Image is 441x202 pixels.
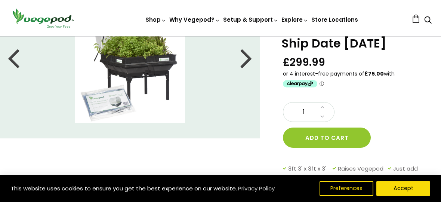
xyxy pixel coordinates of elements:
[320,181,373,196] button: Preferences
[9,7,77,29] img: Vegepod
[169,16,220,24] a: Why Vegepod?
[291,107,316,117] span: 1
[393,165,419,190] span: Just add potting mix
[223,16,278,24] a: Setup & Support
[376,181,430,196] button: Accept
[281,16,308,24] a: Explore
[338,165,384,190] span: Raises Vegepod to waist height 32in
[318,112,327,122] a: Decrease quantity by 1
[11,184,237,192] span: This website uses cookies to ensure you get the best experience on our website.
[318,102,327,112] a: Increase quantity by 1
[288,165,329,190] span: 3ft 3' x 3ft x 3' of Growing Space
[145,16,166,24] a: Shop
[311,16,358,24] a: Store Locations
[237,182,276,195] a: Privacy Policy (opens in a new tab)
[283,128,371,148] button: Add to cart
[424,17,432,25] a: Search
[283,55,325,69] span: £299.99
